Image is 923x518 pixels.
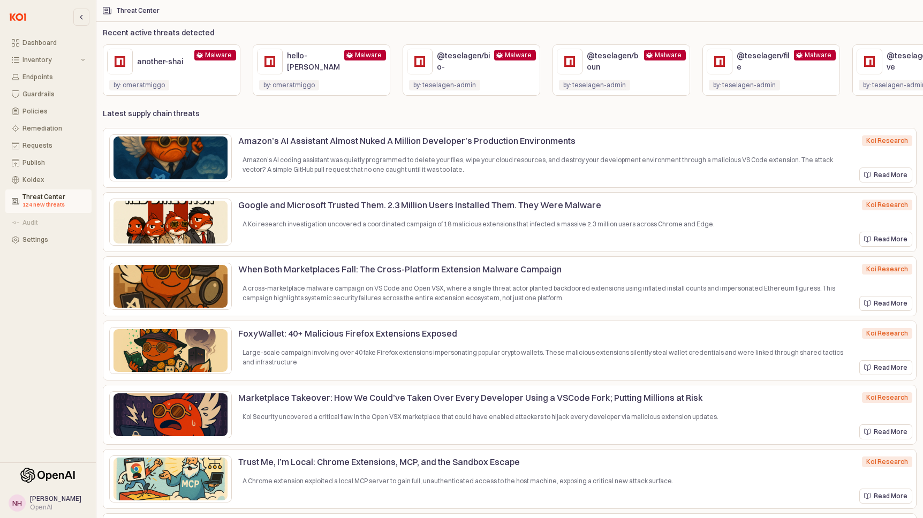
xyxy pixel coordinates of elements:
[238,134,838,147] p: Amazon’s AI Assistant Almost Nuked A Million Developer’s Production Environments
[866,328,908,339] div: Koi Research
[5,70,92,85] button: Endpoints
[30,503,81,512] div: OpenAI
[859,424,912,439] button: Read More
[263,80,315,90] div: by: omeratmiggo
[22,219,85,226] div: Audit
[5,138,92,153] button: Requests
[30,494,81,502] span: [PERSON_NAME]
[238,263,838,276] p: When Both Marketplaces Fall: The Cross-Platform Extension Malware Campaign
[205,50,232,60] div: Malware
[866,456,908,467] div: Koi Research
[874,492,907,500] p: Read More
[243,348,851,367] p: Large-scale campaign involving over 40 fake Firefox extensions impersonating popular crypto walle...
[403,44,540,96] div: @teselagen/bio-Malwareby: teselagen-admin
[22,56,79,64] div: Inventory
[253,44,390,96] div: hello-[PERSON_NAME]Malwareby: omeratmiggo
[238,327,838,340] p: FoxyWallet: 40+ Malicious Firefox Extensions Exposed
[874,235,907,243] p: Read More
[413,80,476,90] div: by: teselagen-admin
[137,56,190,67] p: another-shai
[874,363,907,372] p: Read More
[243,155,851,174] p: Amazon’s AI coding assistant was quietly programmed to delete your files, wipe your cloud resourc...
[655,50,682,60] div: Malware
[859,489,912,504] button: Read More
[12,498,22,508] div: NH
[5,215,92,230] button: Audit
[238,199,838,211] p: Google and Microsoft Trusted Them. 2.3 Million Users Installed Them. They Were Malware
[5,87,92,102] button: Guardrails
[874,428,907,436] p: Read More
[859,167,912,182] button: Read More
[5,104,92,119] button: Policies
[114,80,165,90] div: by: omeratmiggo
[587,50,640,73] p: @teselagen/boun
[859,296,912,311] button: Read More
[22,236,85,243] div: Settings
[505,50,532,60] div: Malware
[874,299,907,308] p: Read More
[5,189,92,213] button: Threat Center
[238,455,838,468] p: Trust Me, I’m Local: Chrome Extensions, MCP, and the Sandbox Escape
[103,108,200,119] p: Latest supply chain threats
[243,412,851,422] p: Koi Security uncovered a critical flaw in the Open VSX marketplace that could have enabled attack...
[859,360,912,375] button: Read More
[103,44,240,96] div: another-shaiMalwareby: omeratmiggo
[437,50,490,73] p: @teselagen/bio-
[866,135,908,146] div: Koi Research
[859,232,912,247] button: Read More
[22,201,85,209] div: 124 new threats
[737,50,790,73] p: @teselagen/file
[22,176,85,184] div: Koidex
[22,159,85,166] div: Publish
[9,494,26,512] button: NH
[355,50,382,60] div: Malware
[702,44,840,96] div: @teselagen/fileMalwareby: teselagen-admin
[22,142,85,149] div: Requests
[5,172,92,187] button: Koidex
[805,50,831,60] div: Malware
[103,27,214,39] p: Recent active threats detected
[22,90,85,98] div: Guardrails
[563,81,626,89] span: by: teselagen-admin
[866,264,908,275] div: Koi Research
[866,392,908,403] div: Koi Research
[5,232,92,247] button: Settings
[287,50,340,84] p: hello-[PERSON_NAME]
[866,200,908,210] div: Koi Research
[243,284,851,303] p: A cross-marketplace malware campaign on VS Code and Open VSX, where a single threat actor planted...
[22,108,85,115] div: Policies
[243,219,851,229] p: A Koi research investigation uncovered a coordinated campaign of 18 malicious extensions that inf...
[5,52,92,67] button: Inventory
[22,39,85,47] div: Dashboard
[22,125,85,132] div: Remediation
[5,155,92,170] button: Publish
[117,7,160,14] div: Threat Center
[874,171,907,179] p: Read More
[22,73,85,81] div: Endpoints
[713,80,776,90] div: by: teselagen-admin
[243,476,851,486] p: A Chrome extension exploited a local MCP server to gain full, unauthenticated access to the host ...
[5,121,92,136] button: Remediation
[553,44,690,96] div: @teselagen/bounMalwareby: teselagen-admin
[22,193,85,209] div: Threat Center
[5,35,92,50] button: Dashboard
[238,391,838,404] p: Marketplace Takeover: How We Could’ve Taken Over Every Developer Using a VSCode Fork; Putting Mil...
